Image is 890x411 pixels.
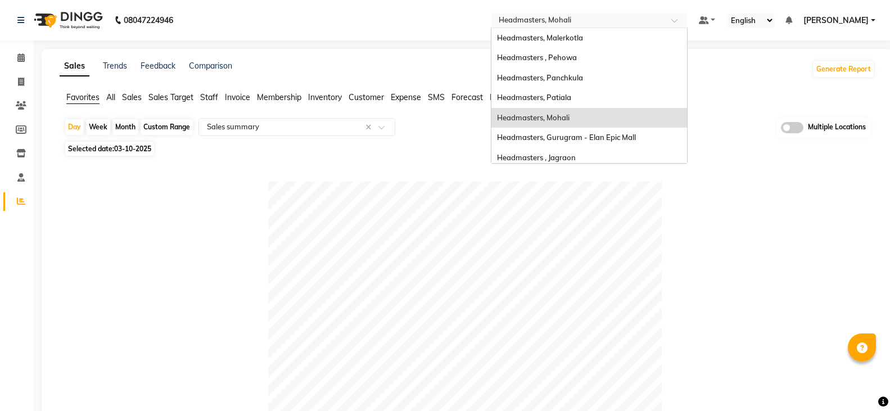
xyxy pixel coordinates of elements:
[808,122,866,133] span: Multiple Locations
[65,119,84,135] div: Day
[257,92,301,102] span: Membership
[308,92,342,102] span: Inventory
[497,53,577,62] span: Headmasters , Pehowa
[497,113,570,122] span: Headmasters, Mohali
[497,133,636,142] span: Headmasters, Gurugram - Elan Epic Mall
[148,92,193,102] span: Sales Target
[365,121,375,133] span: Clear all
[86,119,110,135] div: Week
[497,153,576,162] span: Headmasters , Jagraon
[189,61,232,71] a: Comparison
[490,92,506,102] span: Misc
[391,92,421,102] span: Expense
[103,61,127,71] a: Trends
[225,92,250,102] span: Invoice
[814,61,874,77] button: Generate Report
[112,119,138,135] div: Month
[141,61,175,71] a: Feedback
[200,92,218,102] span: Staff
[803,15,869,26] span: [PERSON_NAME]
[122,92,142,102] span: Sales
[60,56,89,76] a: Sales
[66,92,100,102] span: Favorites
[428,92,445,102] span: SMS
[497,33,583,42] span: Headmasters, Malerkotla
[114,144,151,153] span: 03-10-2025
[141,119,193,135] div: Custom Range
[29,4,106,36] img: logo
[124,4,173,36] b: 08047224946
[497,93,571,102] span: Headmasters, Patiala
[491,28,688,164] ng-dropdown-panel: Options list
[843,366,879,400] iframe: chat widget
[497,73,583,82] span: Headmasters, Panchkula
[106,92,115,102] span: All
[349,92,384,102] span: Customer
[451,92,483,102] span: Forecast
[65,142,154,156] span: Selected date:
